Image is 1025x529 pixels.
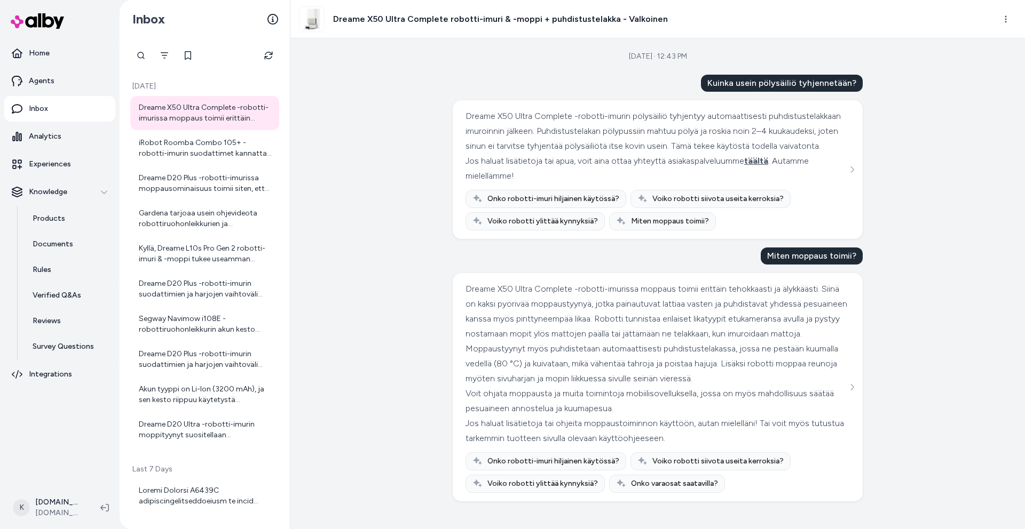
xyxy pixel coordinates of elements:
button: Refresh [258,45,279,66]
a: Dreame D20 Plus -robotti-imurin suodattimien ja harjojen vaihtoväli riippuu käytöstä, mutta yleis... [130,272,279,306]
p: Survey Questions [33,341,94,352]
div: Kuinka usein pölysäiliö tyhjennetään? [701,75,863,92]
div: iRobot Roomba Combo 105+ -robotti-imurin suodattimet kannattaa vaihtaa noin 3–6 kuukauden välein ... [139,138,273,159]
a: Dreame D20 Plus -robotti-imurin suodattimien ja harjojen vaihtoväli riippuu käytöstä, mutta yleis... [130,342,279,376]
button: See more [846,381,858,394]
a: Kyllä, Dreame L10s Pro Gen 2 robotti-imuri & -moppi tukee useamman pohjakartan tallentamista, jot... [130,237,279,271]
p: Integrations [29,369,72,380]
p: Reviews [33,316,61,326]
div: Kyllä, Dreame L10s Pro Gen 2 robotti-imuri & -moppi tukee useamman pohjakartan tallentamista, jot... [139,243,273,264]
p: Inbox [29,103,48,114]
a: Inbox [4,96,115,122]
a: Dreame X50 Ultra Complete -robotti-imurissa moppaus toimii erittäin tehokkaasti ja älykkäästi. Si... [130,96,279,130]
div: Voit ohjata moppausta ja muita toimintoja mobiilisovelluksella, jossa on myös mahdollisuus säätää... [466,386,847,416]
div: Gardena tarjoaa usein ohjevideota robottiruohonleikkurien ja lisävarusteiden asennukseen ja käytt... [139,208,273,229]
div: Akun tyyppi on Li-Ion (3200 mAh), ja sen kesto riippuu käytetystä imutehosta ja siivottavasta alu... [139,384,273,405]
div: Dreame D20 Plus -robotti-imurin suodattimien ja harjojen vaihtoväli riippuu käytöstä, mutta yleis... [139,349,273,370]
a: Agents [4,68,115,94]
img: Dreame_X50_Ultra_Complete_side_1_1.jpg [299,7,324,31]
p: Knowledge [29,187,67,197]
a: Akun tyyppi on Li-Ion (3200 mAh), ja sen kesto riippuu käytetystä imutehosta ja siivottavasta alu... [130,378,279,412]
span: Voiko robotti ylittää kynnyksiä? [487,478,598,489]
a: Reviews [22,308,115,334]
a: iRobot Roomba Combo 105+ -robotti-imurin suodattimet kannattaa vaihtaa noin 3–6 kuukauden välein ... [130,131,279,165]
span: [DOMAIN_NAME] [35,508,83,518]
div: Segway Navimow i108E -robottiruohonleikkurin akun kesto leikkuussa riippuu käytöstä ja nurmikon o... [139,314,273,335]
p: Rules [33,264,51,275]
div: Loremi Dolorsi A6439C adipiscingelitseddoeiusm te incid utlaboree doloremagnaal, enima minimve qu... [139,485,273,507]
a: Rules [22,257,115,283]
a: Experiences [4,151,115,177]
button: Filter [154,45,175,66]
a: Dreame D20 Plus -robotti-imurissa moppausominaisuus toimii siten, että siinä on 350 ml vesisäiliö... [130,166,279,201]
button: See more [846,163,858,176]
a: Loremi Dolorsi A6439C adipiscingelitseddoeiusm te incid utlaboree doloremagnaal, enima minimve qu... [130,479,279,513]
a: Dreame D20 Ultra -robotti-imurin moppityynyt suositellaan vaihdettavaksi noin 1–3 kuukauden välei... [130,413,279,447]
p: Documents [33,239,73,250]
span: täältä [744,156,768,166]
h2: Inbox [132,11,165,27]
p: Verified Q&As [33,290,81,301]
span: Onko robotti-imuri hiljainen käytössä? [487,456,619,467]
p: Analytics [29,131,61,142]
p: Products [33,213,65,224]
div: Jos haluat lisätietoja tai ohjeita moppaustoiminnon käyttöön, autan mielelläni! Tai voit myös tut... [466,416,847,446]
div: Moppaustyynyt myös puhdistetaan automaattisesti puhdistustelakassa, jossa ne pestään kuumalla ved... [466,341,847,386]
p: [DATE] [130,81,279,92]
div: Jos haluat lisätietoja tai apua, voit aina ottaa yhteyttä asiakaspalveluumme . Autamme mielellämme! [466,154,847,183]
h3: Dreame X50 Ultra Complete robotti-imuri & -moppi + puhdistustelakka - Valkoinen [333,13,668,26]
span: Voiko robotti siivota useita kerroksia? [652,456,784,467]
a: Documents [22,231,115,257]
p: Agents [29,76,54,86]
div: Dreame D20 Ultra -robotti-imurin moppityynyt suositellaan vaihdettavaksi noin 1–3 kuukauden välei... [139,419,273,440]
button: Knowledge [4,179,115,205]
a: Gardena tarjoaa usein ohjevideota robottiruohonleikkurien ja lisävarusteiden asennukseen ja käytt... [130,202,279,236]
span: Onko robotti-imuri hiljainen käytössä? [487,194,619,204]
div: Miten moppaus toimii? [761,247,863,264]
p: [DOMAIN_NAME] Shopify [35,497,83,508]
div: Dreame X50 Ultra Complete -robotti-imurissa moppaus toimii erittäin tehokkaasti ja älykkäästi. Si... [466,282,847,341]
span: Voiko robotti ylittää kynnyksiä? [487,216,598,227]
a: Home [4,41,115,66]
img: alby Logo [11,13,64,29]
a: Survey Questions [22,334,115,359]
div: Dreame D20 Plus -robotti-imurissa moppausominaisuus toimii siten, että siinä on 350 ml vesisäiliö... [139,173,273,194]
p: Home [29,48,50,59]
div: Dreame D20 Plus -robotti-imurin suodattimien ja harjojen vaihtoväli riippuu käytöstä, mutta yleis... [139,278,273,300]
p: Experiences [29,159,71,170]
span: Onko varaosat saatavilla? [631,478,718,489]
span: Miten moppaus toimii? [631,216,709,227]
span: K [13,499,30,516]
p: Last 7 Days [130,464,279,475]
button: K[DOMAIN_NAME] Shopify[DOMAIN_NAME] [6,491,92,525]
span: Voiko robotti siivota useita kerroksia? [652,194,784,204]
a: Segway Navimow i108E -robottiruohonleikkurin akun kesto leikkuussa riippuu käytöstä ja nurmikon o... [130,307,279,341]
a: Verified Q&As [22,283,115,308]
a: Integrations [4,362,115,387]
a: Analytics [4,124,115,149]
a: Products [22,206,115,231]
div: Dreame X50 Ultra Complete -robotti-imurin pölysäiliö tyhjentyy automaattisesti puhdistustelakkaan... [466,109,847,154]
div: [DATE] · 12:43 PM [629,51,687,62]
div: Dreame X50 Ultra Complete -robotti-imurissa moppaus toimii erittäin tehokkaasti ja älykkäästi. Si... [139,102,273,124]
